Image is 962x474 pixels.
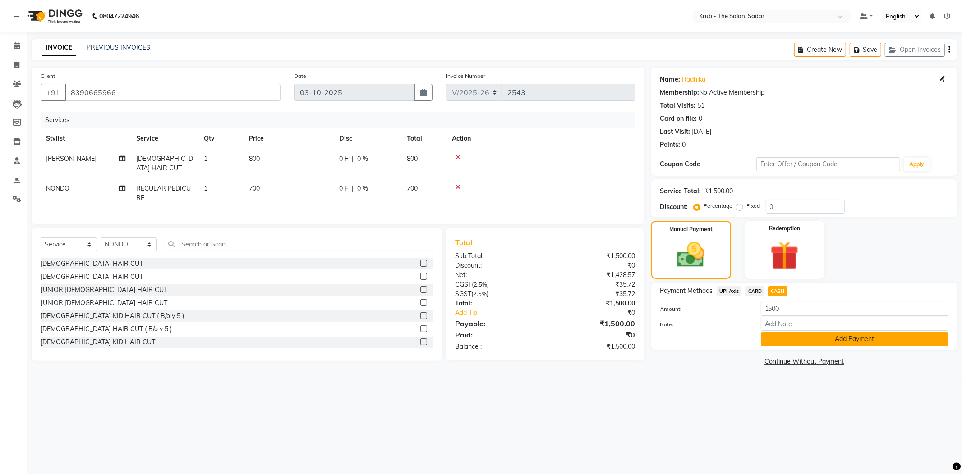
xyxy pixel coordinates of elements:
[41,337,155,347] div: [DEMOGRAPHIC_DATA] KID HAIR CUT
[562,308,642,318] div: ₹0
[654,305,754,313] label: Amount:
[660,127,690,137] div: Last Visit:
[448,280,545,289] div: ( )
[745,286,764,296] span: CARD
[654,320,754,328] label: Note:
[545,318,642,329] div: ₹1,500.00
[244,128,334,149] th: Price
[794,43,846,57] button: Create New
[407,184,418,192] span: 700
[65,84,281,101] input: Search by Name/Mobile/Email/Code
[768,286,787,296] span: CASH
[164,237,433,251] input: Search or Scan
[41,285,167,295] div: JUNIOR [DEMOGRAPHIC_DATA] HAIR CUT
[339,184,348,193] span: 0 F
[41,112,642,128] div: Services
[407,155,418,163] span: 800
[46,184,69,192] span: NONDO
[41,72,55,80] label: Client
[294,72,306,80] label: Date
[448,342,545,351] div: Balance :
[668,239,713,271] img: _cash.svg
[761,302,948,316] input: Amount
[705,187,733,196] div: ₹1,500.00
[692,127,712,137] div: [DATE]
[448,329,545,340] div: Paid:
[756,157,901,171] input: Enter Offer / Coupon Code
[769,224,800,232] label: Redemption
[448,289,545,299] div: ( )
[850,43,881,57] button: Save
[204,184,207,192] span: 1
[446,72,485,80] label: Invoice Number
[474,281,487,288] span: 2.5%
[352,184,354,193] span: |
[761,317,948,331] input: Add Note
[41,84,66,101] button: +91
[747,202,760,210] label: Fixed
[41,272,143,282] div: [DEMOGRAPHIC_DATA] HAIR CUT
[448,261,545,270] div: Discount:
[761,332,948,346] button: Add Payment
[473,290,487,297] span: 2.5%
[660,75,681,84] div: Name:
[660,140,681,150] div: Points:
[545,280,642,289] div: ₹35.72
[545,329,642,340] div: ₹0
[23,4,85,29] img: logo
[761,238,808,273] img: _gift.svg
[448,308,562,318] a: Add Tip
[401,128,446,149] th: Total
[545,251,642,261] div: ₹1,500.00
[41,259,143,269] div: [DEMOGRAPHIC_DATA] HAIR CUT
[339,154,348,164] span: 0 F
[704,202,733,210] label: Percentage
[660,88,700,97] div: Membership:
[545,270,642,280] div: ₹1,428.57
[669,225,713,233] label: Manual Payment
[41,311,184,321] div: [DEMOGRAPHIC_DATA] KID HAIR CUT ( B/o y 5 )
[249,155,260,163] span: 800
[357,184,368,193] span: 0 %
[682,140,686,150] div: 0
[682,75,706,84] a: Radhika
[198,128,244,149] th: Qty
[131,128,198,149] th: Service
[455,290,471,298] span: SGST
[136,155,193,172] span: [DEMOGRAPHIC_DATA] HAIR CUT
[904,158,930,171] button: Apply
[357,154,368,164] span: 0 %
[448,251,545,261] div: Sub Total:
[660,160,756,169] div: Coupon Code
[446,128,635,149] th: Action
[99,4,139,29] b: 08047224946
[660,187,701,196] div: Service Total:
[545,299,642,308] div: ₹1,500.00
[334,128,401,149] th: Disc
[653,357,956,366] a: Continue Without Payment
[448,270,545,280] div: Net:
[660,88,948,97] div: No Active Membership
[136,184,191,202] span: REGULAR PEDICURE
[42,40,76,56] a: INVOICE
[249,184,260,192] span: 700
[46,155,97,163] span: [PERSON_NAME]
[41,298,167,308] div: JUNIOR [DEMOGRAPHIC_DATA] HAIR CUT
[204,155,207,163] span: 1
[545,342,642,351] div: ₹1,500.00
[660,114,697,123] div: Card on file:
[698,101,705,110] div: 51
[699,114,703,123] div: 0
[87,43,150,51] a: PREVIOUS INVOICES
[660,101,696,110] div: Total Visits:
[660,202,688,212] div: Discount:
[352,154,354,164] span: |
[545,261,642,270] div: ₹0
[448,299,545,308] div: Total:
[41,324,172,334] div: [DEMOGRAPHIC_DATA] HAIR CUT ( B/o y 5 )
[41,128,131,149] th: Stylist
[885,43,945,57] button: Open Invoices
[455,280,472,288] span: CGST
[455,238,476,247] span: Total
[717,286,742,296] span: UPI Axis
